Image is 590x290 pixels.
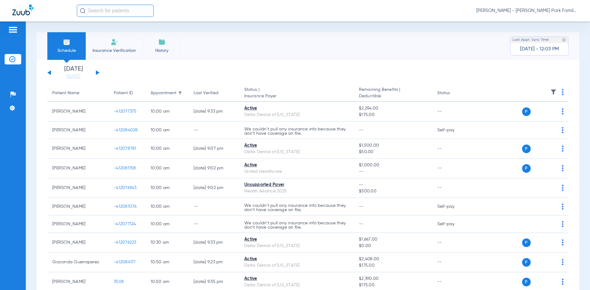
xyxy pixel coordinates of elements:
[146,139,189,159] td: 10:00 AM
[562,185,564,191] img: group-dot-blue.svg
[359,105,427,112] span: $2,294.00
[562,165,564,171] img: group-dot-blue.svg
[244,127,349,136] p: We couldn’t pull any insurance info because they don’t have coverage on file.
[359,262,427,269] span: $175.00
[114,280,124,284] span: 3508
[432,159,474,178] td: --
[146,215,189,233] td: 10:00 AM
[244,112,349,118] div: Delta Dental of [US_STATE]
[359,243,427,249] span: $0.00
[244,182,349,188] div: Unsupported Payer
[114,128,138,132] span: -412084028
[359,222,364,226] span: --
[359,142,427,149] span: $1,500.00
[432,85,474,102] th: Status
[359,276,427,282] span: $2,390.00
[114,90,133,96] div: Patient ID
[12,5,33,15] img: Zuub Logo
[562,145,564,152] img: group-dot-blue.svg
[562,239,564,246] img: group-dot-blue.svg
[189,253,239,272] td: [DATE] 9:23 PM
[244,162,349,168] div: Active
[47,159,109,178] td: [PERSON_NAME]
[244,142,349,149] div: Active
[359,236,427,243] span: $1,667.00
[114,204,137,209] span: -412081076
[189,215,239,233] td: --
[520,46,559,52] span: [DATE] - 12:03 PM
[8,26,18,33] img: hamburger-icon
[562,221,564,227] img: group-dot-blue.svg
[244,188,349,195] div: Health Alliance 2025
[244,149,349,155] div: Delta Dental of [US_STATE]
[146,159,189,178] td: 10:00 AM
[189,139,239,159] td: [DATE] 9:07 PM
[47,139,109,159] td: [PERSON_NAME]
[114,222,136,226] span: -412077124
[52,48,81,54] span: Schedule
[146,178,189,198] td: 10:00 AM
[55,66,92,79] li: [DATE]
[146,253,189,272] td: 10:50 AM
[522,238,531,247] span: P
[47,198,109,215] td: [PERSON_NAME]
[52,90,79,96] div: Patient Name
[52,90,104,96] div: Patient Name
[522,145,531,153] span: P
[47,122,109,139] td: [PERSON_NAME]
[189,102,239,122] td: [DATE] 9:33 PM
[562,259,564,265] img: group-dot-blue.svg
[194,90,218,96] div: Last Verified
[432,233,474,253] td: --
[114,90,141,96] div: Patient ID
[147,48,176,54] span: History
[114,109,137,114] span: -412077375
[244,256,349,262] div: Active
[244,276,349,282] div: Active
[562,38,566,42] img: last sync help info
[63,38,70,46] img: Schedule
[244,105,349,112] div: Active
[47,253,109,272] td: Gioconda Guerraperez
[244,236,349,243] div: Active
[359,93,427,99] span: Deductible
[47,102,109,122] td: [PERSON_NAME]
[359,188,427,195] span: $500.00
[90,48,138,54] span: Insurance Verification
[432,253,474,272] td: --
[111,38,118,46] img: Manual Insurance Verification
[359,128,364,132] span: --
[522,107,531,116] span: P
[562,89,564,95] img: group-dot-blue.svg
[359,256,427,262] span: $2,408.00
[114,146,136,151] span: -412078781
[359,162,427,168] span: $1,000.00
[114,186,137,190] span: -412076943
[244,221,349,230] p: We couldn’t pull any insurance info because they don’t have coverage on file.
[354,85,432,102] th: Remaining Benefits |
[359,112,427,118] span: $175.00
[47,178,109,198] td: [PERSON_NAME]
[432,215,474,233] td: Self-pay
[432,198,474,215] td: Self-pay
[562,203,564,210] img: group-dot-blue.svg
[47,233,109,253] td: [PERSON_NAME]
[244,93,349,99] span: Insurance Payer
[158,38,166,46] img: History
[146,102,189,122] td: 10:00 AM
[55,73,92,79] a: [DATE]
[359,168,427,175] span: --
[114,260,136,264] span: -412084117
[146,122,189,139] td: 10:00 AM
[359,182,427,188] span: --
[244,168,349,175] div: United Healthcare
[151,90,176,96] div: Appointment
[189,178,239,198] td: [DATE] 9:02 PM
[151,90,184,96] div: Appointment
[114,166,136,170] span: -412081158
[244,262,349,269] div: Delta Dental of [US_STATE]
[476,8,578,14] span: [PERSON_NAME] - [PERSON_NAME] Park Family Dentistry
[189,198,239,215] td: --
[244,282,349,288] div: Delta Dental of [US_STATE]
[432,122,474,139] td: Self-pay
